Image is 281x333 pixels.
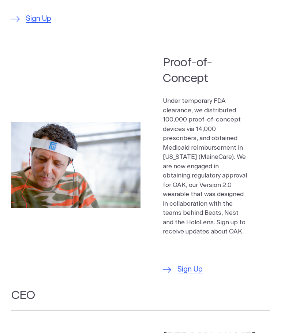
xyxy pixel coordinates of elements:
[177,264,203,275] span: Sign Up
[163,55,247,86] h2: Proof-of-Concept
[26,14,51,25] span: Sign Up
[11,288,270,311] h2: CEO
[163,96,247,236] p: Under temporary FDA clearance, we distributed 100,000 proof-of-concept devices via 14,000 prescri...
[163,264,203,275] a: Sign Up
[11,14,51,25] a: Sign Up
